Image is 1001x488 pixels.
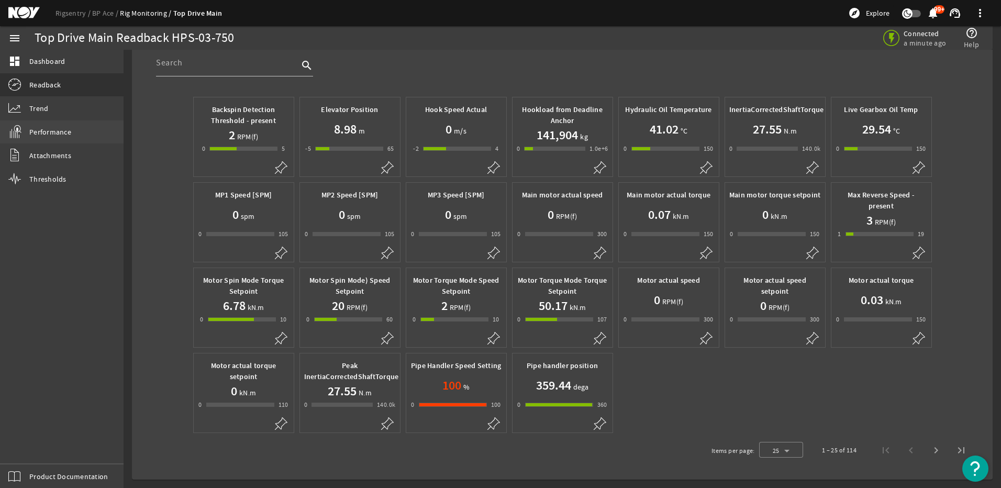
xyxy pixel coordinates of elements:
b: Backspin Detection Threshold - present [211,105,276,126]
span: Dashboard [29,56,65,66]
div: 0 [304,400,307,410]
h1: 8.98 [334,121,357,138]
span: RPM(f) [235,131,259,142]
span: RPM(f) [448,302,471,313]
span: Trend [29,103,48,114]
h1: 0 [445,206,451,223]
b: Pipe Handler Speed Setting [411,361,502,371]
div: 65 [387,143,394,154]
h1: 0 [548,206,554,223]
h1: 141,904 [537,127,578,143]
div: -2 [413,143,419,154]
button: Next page [924,438,949,463]
mat-icon: dashboard [8,55,21,68]
div: 0 [517,314,520,325]
span: N.m [357,387,372,398]
b: Motor actual torque setpoint [211,361,276,382]
div: 1 – 25 of 114 [822,445,857,456]
h1: 2 [441,297,448,314]
div: 150 [810,229,820,239]
a: Rig Monitoring [120,8,173,18]
b: Elevator Position [321,105,378,115]
div: Items per page: [711,446,755,456]
div: 1 [838,229,841,239]
h1: 100 [442,377,461,394]
h1: 0 [231,383,237,400]
span: kN.m [883,296,902,307]
h1: 3 [866,212,873,229]
span: Performance [29,127,71,137]
span: RPM(f) [766,302,790,313]
div: 0 [305,229,308,239]
div: 0 [411,400,414,410]
div: 140.0k [377,400,395,410]
div: 105 [279,229,288,239]
b: Hook Speed Actual [425,105,487,115]
span: kN.m [568,302,586,313]
div: 0 [198,229,202,239]
div: 0 [202,143,205,154]
span: N.m [782,126,797,136]
div: 150 [704,229,714,239]
span: m [357,126,365,136]
mat-icon: notifications [927,7,939,19]
h1: 0 [762,206,769,223]
b: MP2 Speed [SPM] [321,190,379,200]
span: kN.m [671,211,689,221]
div: 0 [306,314,309,325]
span: Help [964,39,979,50]
a: Rigsentry [55,8,92,18]
b: Live Gearbox Oil Temp [844,105,918,115]
span: Thresholds [29,174,66,184]
div: 100 [491,400,501,410]
div: 0 [624,314,627,325]
b: Main motor actual speed [522,190,603,200]
span: °C [891,126,900,136]
input: Search [156,57,298,69]
span: spm [345,211,361,221]
div: 0 [729,143,732,154]
b: MP3 Speed [SPM] [428,190,485,200]
mat-icon: menu [8,32,21,45]
div: 105 [385,229,395,239]
div: 150 [916,143,926,154]
a: Top Drive Main [173,8,223,18]
span: spm [239,211,255,221]
div: 140.0k [802,143,820,154]
span: kg [578,131,588,142]
span: RPM(f) [554,211,577,221]
b: MP1 Speed [SPM] [215,190,272,200]
div: 0 [517,143,520,154]
span: RPM(f) [660,296,684,307]
div: 0 [517,400,520,410]
div: 0 [624,229,627,239]
b: Hydraulic Oil Temperature [625,105,711,115]
span: a minute ago [904,38,948,48]
div: 5 [282,143,285,154]
h1: 0.07 [648,206,671,223]
b: Motor Torque Mode Speed Setpoint [413,275,499,296]
div: 107 [597,314,607,325]
div: 0 [200,314,203,325]
b: Motor Torque Mode Torque Setpoint [518,275,607,296]
b: Peak InertiaCorrectedShaftTorque [304,361,399,382]
h1: 2 [229,127,235,143]
b: Pipe handler position [527,361,598,371]
h1: 359.44 [536,377,571,394]
div: 0 [730,229,733,239]
div: 105 [491,229,501,239]
div: 4 [495,143,498,154]
b: Motor actual torque [849,275,914,285]
div: -5 [305,143,311,154]
b: Max Reverse Speed - present [848,190,915,211]
b: Main motor actual torque [627,190,710,200]
mat-icon: explore [848,7,861,19]
button: 99+ [927,8,938,19]
div: 150 [916,314,926,325]
h1: 0.03 [861,292,883,308]
div: 60 [386,314,393,325]
div: 0 [624,143,627,154]
div: 1.0e+6 [590,143,608,154]
div: Top Drive Main Readback HPS-03-750 [35,33,235,43]
div: 0 [413,314,416,325]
